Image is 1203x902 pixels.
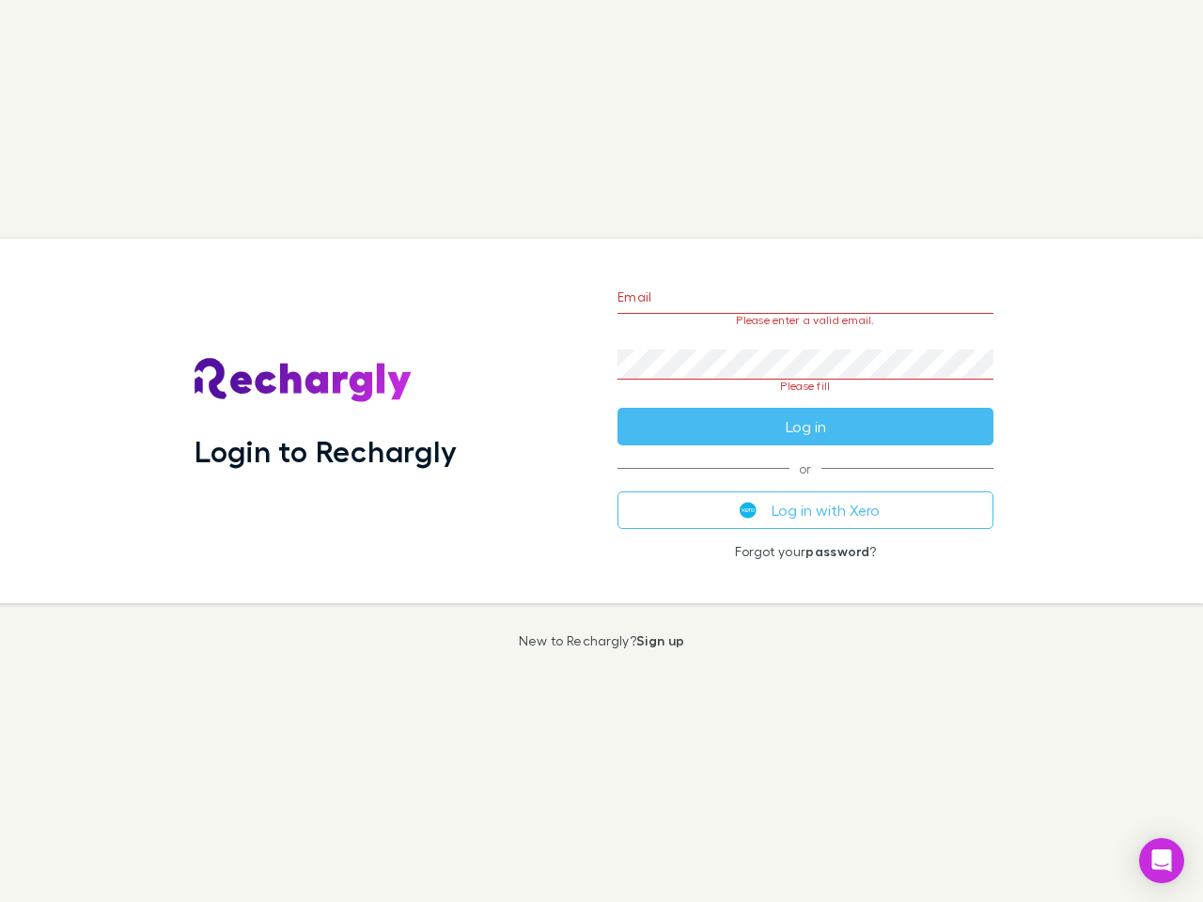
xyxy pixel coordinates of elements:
img: Xero's logo [740,502,757,519]
button: Log in [617,408,993,445]
div: Open Intercom Messenger [1139,838,1184,883]
p: Please fill [617,380,993,393]
img: Rechargly's Logo [195,358,413,403]
p: New to Rechargly? [519,633,685,648]
button: Log in with Xero [617,491,993,529]
span: or [617,468,993,469]
p: Please enter a valid email. [617,314,993,327]
p: Forgot your ? [617,544,993,559]
a: password [805,543,869,559]
h1: Login to Rechargly [195,433,457,469]
a: Sign up [636,632,684,648]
